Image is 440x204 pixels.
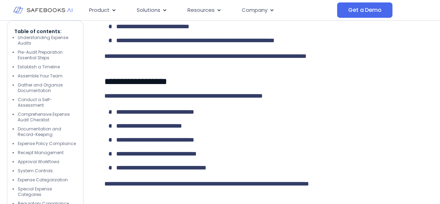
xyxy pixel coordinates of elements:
li: Gather and Organize Documentation [18,82,76,93]
span: Company [242,6,267,14]
li: Pre-Audit Preparation: Essential Steps [18,50,76,61]
div: Menu Toggle [83,3,337,17]
li: Comprehensive Expense Audit Checklist [18,112,76,123]
a: Get a Demo [337,2,392,18]
li: Receipt Management [18,150,76,156]
span: Resources [187,6,215,14]
li: Documentation and Record-Keeping [18,126,76,137]
nav: Menu [83,3,337,17]
li: Assemble Your Team [18,73,76,79]
li: Expense Categorization [18,177,76,183]
li: Establish a Timeline [18,64,76,70]
span: Product [89,6,110,14]
li: Special Expense Categories [18,186,76,197]
p: Table of contents: [14,28,76,35]
li: System Controls [18,168,76,174]
li: Conduct a Self-Assessment [18,97,76,108]
li: Expense Policy Compliance [18,141,76,146]
span: Get a Demo [348,7,381,14]
li: Approval Workflows [18,159,76,165]
span: Solutions [137,6,160,14]
li: Understanding Expense Audits [18,35,76,46]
